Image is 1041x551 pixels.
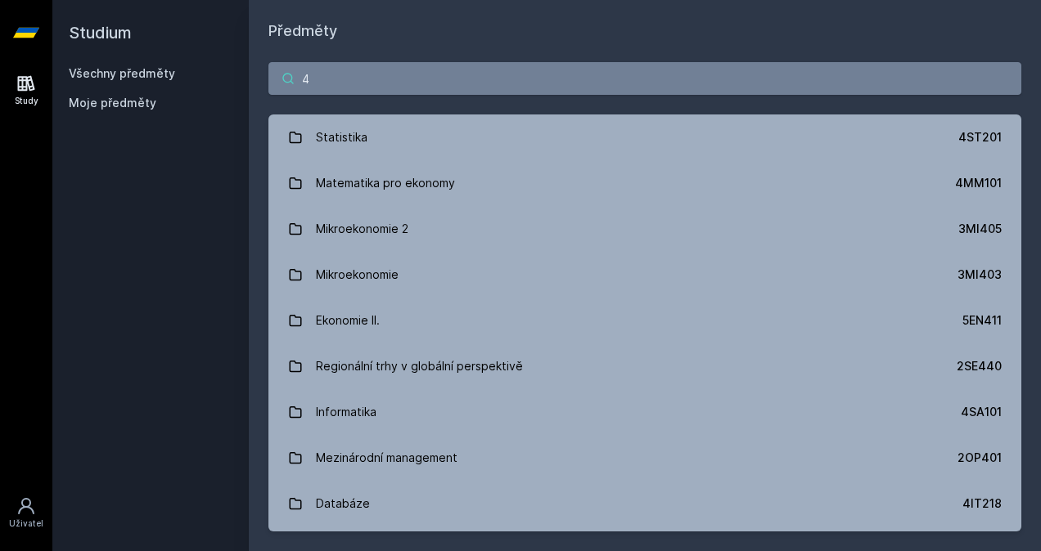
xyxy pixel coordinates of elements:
a: Všechny předměty [69,66,175,80]
div: 2OP401 [958,450,1002,466]
a: Ekonomie II. 5EN411 [268,298,1021,343]
div: 4IT218 [962,495,1002,512]
div: Databáze [316,487,370,520]
input: Název nebo ident předmětu… [268,62,1021,95]
a: Regionální trhy v globální perspektivě 2SE440 [268,343,1021,389]
a: Mikroekonomie 3MI403 [268,252,1021,298]
a: Mikroekonomie 2 3MI405 [268,206,1021,252]
a: Statistika 4ST201 [268,114,1021,160]
a: Mezinárodní management 2OP401 [268,435,1021,481]
a: Databáze 4IT218 [268,481,1021,526]
div: 4MM101 [955,175,1002,191]
div: 4ST201 [958,129,1002,146]
h1: Předměty [268,20,1021,43]
div: Mikroekonomie [316,258,399,291]
div: Mezinárodní management [316,441,457,474]
div: 3MI405 [958,221,1002,237]
div: Study [15,95,38,107]
div: Ekonomie II. [316,304,380,337]
span: Moje předměty [69,95,156,111]
div: 3MI403 [958,267,1002,283]
a: Uživatel [3,488,49,538]
a: Informatika 4SA101 [268,389,1021,435]
div: Matematika pro ekonomy [316,167,455,199]
div: 5EN411 [962,312,1002,329]
div: Regionální trhy v globální perspektivě [316,350,523,383]
div: 4SA101 [961,404,1002,420]
a: Study [3,65,49,115]
a: Matematika pro ekonomy 4MM101 [268,160,1021,206]
div: Uživatel [9,517,43,530]
div: Statistika [316,121,367,154]
div: 2SE440 [957,358,1002,374]
div: Mikroekonomie 2 [316,213,408,245]
div: Informatika [316,396,376,428]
